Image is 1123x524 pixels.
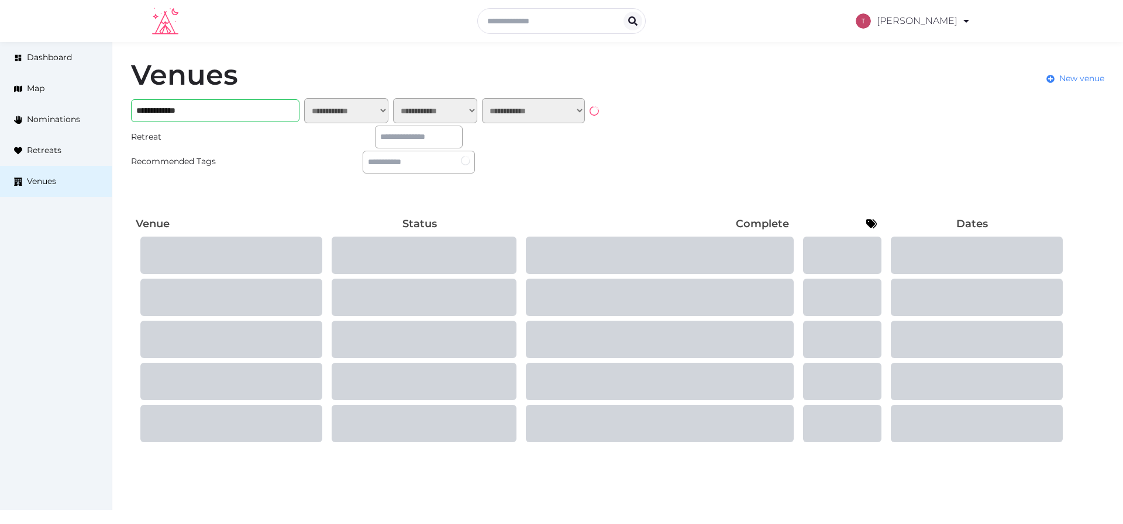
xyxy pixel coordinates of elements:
[27,144,61,157] span: Retreats
[1059,72,1104,85] span: New venue
[27,51,72,64] span: Dashboard
[27,113,80,126] span: Nominations
[131,131,243,143] div: Retreat
[516,213,794,234] th: Complete
[1046,72,1104,85] a: New venue
[27,175,56,188] span: Venues
[856,5,971,37] a: [PERSON_NAME]
[131,61,238,89] h1: Venues
[881,213,1063,234] th: Dates
[322,213,516,234] th: Status
[27,82,44,95] span: Map
[131,155,243,168] div: Recommended Tags
[131,213,322,234] th: Venue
